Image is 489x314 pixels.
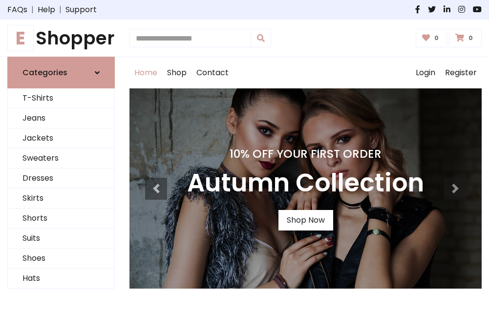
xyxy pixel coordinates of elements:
[8,128,114,148] a: Jackets
[8,148,114,168] a: Sweaters
[466,34,475,42] span: 0
[278,210,333,230] a: Shop Now
[8,108,114,128] a: Jeans
[440,57,482,88] a: Register
[7,4,27,16] a: FAQs
[7,27,115,49] h1: Shopper
[187,147,424,161] h4: 10% Off Your First Order
[22,68,67,77] h6: Categories
[7,57,115,88] a: Categories
[8,249,114,269] a: Shoes
[8,168,114,188] a: Dresses
[8,88,114,108] a: T-Shirts
[65,4,97,16] a: Support
[162,57,191,88] a: Shop
[449,29,482,47] a: 0
[7,27,115,49] a: EShopper
[432,34,441,42] span: 0
[129,57,162,88] a: Home
[411,57,440,88] a: Login
[55,4,65,16] span: |
[38,4,55,16] a: Help
[187,168,424,198] h3: Autumn Collection
[8,229,114,249] a: Suits
[8,209,114,229] a: Shorts
[8,269,114,289] a: Hats
[8,188,114,209] a: Skirts
[7,25,34,51] span: E
[191,57,234,88] a: Contact
[27,4,38,16] span: |
[416,29,447,47] a: 0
